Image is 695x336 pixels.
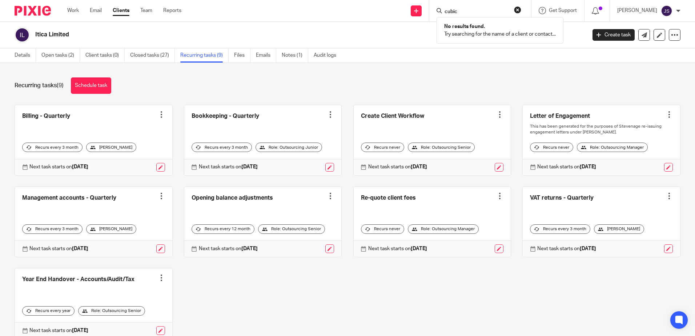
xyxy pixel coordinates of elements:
a: Closed tasks (27) [130,48,175,63]
div: Role: Outsourcing Manager [408,224,479,234]
div: Recurs every 3 month [192,143,252,152]
a: Create task [592,29,635,41]
a: Client tasks (0) [85,48,125,63]
div: Role: Outsourcing Junior [256,143,322,152]
a: Team [140,7,152,14]
a: Reports [163,7,181,14]
strong: [DATE] [72,328,88,333]
strong: [DATE] [241,246,258,251]
p: Next task starts on [537,245,596,252]
a: Recurring tasks (9) [180,48,229,63]
strong: [DATE] [411,246,427,251]
strong: [DATE] [411,164,427,169]
div: Recurs every 3 month [22,143,83,152]
div: Recurs every 3 month [22,224,83,234]
a: Audit logs [314,48,342,63]
a: Notes (1) [282,48,308,63]
p: [PERSON_NAME] [617,7,657,14]
div: [PERSON_NAME] [86,143,136,152]
strong: [DATE] [241,164,258,169]
div: Role: Outsourcing Senior [258,224,325,234]
p: Next task starts on [199,163,258,171]
strong: [DATE] [580,164,596,169]
div: [PERSON_NAME] [86,224,136,234]
strong: [DATE] [580,246,596,251]
span: (9) [57,83,64,88]
div: Role: Outsourcing Senior [408,143,475,152]
p: Next task starts on [29,245,88,252]
a: Work [67,7,79,14]
img: svg%3E [15,27,30,43]
div: Recurs never [361,143,404,152]
div: [PERSON_NAME] [594,224,644,234]
img: svg%3E [661,5,672,17]
strong: [DATE] [72,164,88,169]
h2: Itica Limited [35,31,472,39]
button: Clear [514,6,521,13]
img: Pixie [15,6,51,16]
a: Schedule task [71,77,111,94]
a: Emails [256,48,276,63]
p: Next task starts on [29,163,88,171]
span: Get Support [549,8,577,13]
input: Search [444,9,509,15]
div: Role: Outsourcing Manager [577,143,648,152]
a: Clients [113,7,129,14]
p: Next task starts on [199,245,258,252]
a: Details [15,48,36,63]
strong: [DATE] [72,246,88,251]
a: Files [234,48,250,63]
p: Next task starts on [368,163,427,171]
p: Next task starts on [368,245,427,252]
a: Open tasks (2) [41,48,80,63]
p: Next task starts on [29,327,88,334]
div: Role: Outsourcing Senior [78,306,145,316]
p: Next task starts on [537,163,596,171]
div: Recurs every 3 month [530,224,590,234]
div: Recurs never [530,143,573,152]
a: Email [90,7,102,14]
h1: Recurring tasks [15,82,64,89]
div: Recurs every 12 month [192,224,254,234]
div: Recurs never [361,224,404,234]
div: Recurs every year [22,306,75,316]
